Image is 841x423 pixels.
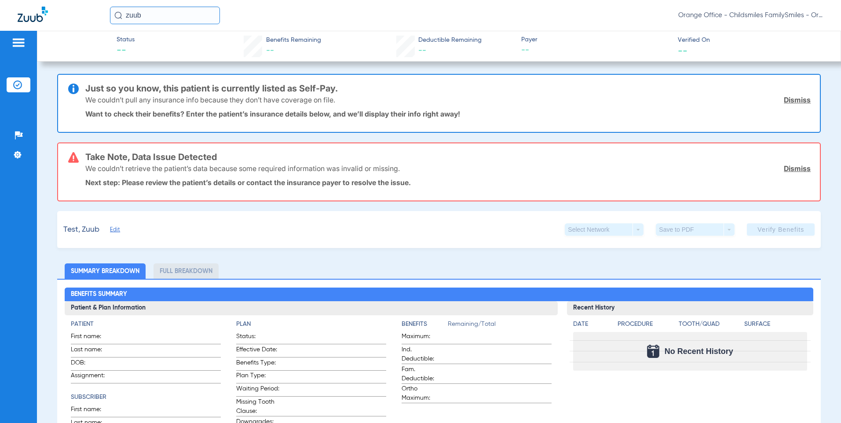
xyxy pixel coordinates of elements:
[71,320,221,329] h4: Patient
[618,320,676,332] app-breakdown-title: Procedure
[110,226,118,235] span: Edit
[236,320,386,329] h4: Plan
[573,320,610,329] h4: Date
[402,384,445,403] span: Ortho Maximum:
[71,345,114,357] span: Last name:
[402,320,448,332] app-breakdown-title: Benefits
[114,11,122,19] img: Search Icon
[71,358,114,370] span: DOB:
[18,7,48,22] img: Zuub Logo
[402,332,445,344] span: Maximum:
[65,301,557,315] h3: Patient & Plan Information
[85,84,811,93] h3: Just so you know, this patient is currently listed as Self-Pay.
[521,45,670,56] span: --
[65,263,146,279] li: Summary Breakdown
[402,345,445,364] span: Ind. Deductible:
[236,345,279,357] span: Effective Date:
[679,320,741,329] h4: Tooth/Quad
[618,320,676,329] h4: Procedure
[85,109,811,118] p: Want to check their benefits? Enter the patient’s insurance details below, and we’ll display thei...
[744,320,807,329] h4: Surface
[68,152,79,163] img: error-icon
[117,45,135,57] span: --
[678,46,687,55] span: --
[85,95,335,104] p: We couldn’t pull any insurance info because they don’t have coverage on file.
[647,345,659,358] img: Calendar
[678,36,827,45] span: Verified On
[236,371,279,383] span: Plan Type:
[110,7,220,24] input: Search for patients
[68,84,79,94] img: info-icon
[71,332,114,344] span: First name:
[784,164,811,173] a: Dismiss
[85,164,400,173] p: We couldn’t retrieve the patient’s data because some required information was invalid or missing.
[744,320,807,332] app-breakdown-title: Surface
[567,301,813,315] h3: Recent History
[71,405,114,417] span: First name:
[63,224,99,235] span: Test, Zuub
[402,365,445,383] span: Fam. Deductible:
[448,320,552,332] span: Remaining/Total
[71,393,221,402] h4: Subscriber
[236,332,279,344] span: Status:
[679,320,741,332] app-breakdown-title: Tooth/Quad
[71,371,114,383] span: Assignment:
[665,347,733,356] span: No Recent History
[402,320,448,329] h4: Benefits
[418,36,482,45] span: Deductible Remaining
[117,35,135,44] span: Status
[85,153,811,161] h3: Take Note, Data Issue Detected
[236,397,279,416] span: Missing Tooth Clause:
[418,47,426,55] span: --
[85,178,811,187] p: Next step: Please review the patient’s details or contact the insurance payer to resolve the issue.
[154,263,219,279] li: Full Breakdown
[65,288,813,302] h2: Benefits Summary
[678,11,823,20] span: Orange Office - Childsmiles FamilySmiles - Orange St Dental Associates LLC - Orange General DBA A...
[784,95,811,104] a: Dismiss
[573,320,610,332] app-breakdown-title: Date
[266,47,274,55] span: --
[236,358,279,370] span: Benefits Type:
[266,36,321,45] span: Benefits Remaining
[236,384,279,396] span: Waiting Period:
[521,35,670,44] span: Payer
[11,37,26,48] img: hamburger-icon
